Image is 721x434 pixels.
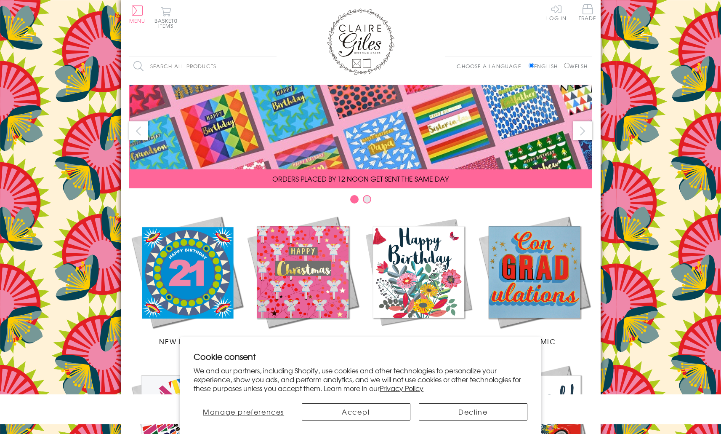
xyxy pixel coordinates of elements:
a: Log In [546,4,567,21]
button: Accept [302,403,410,421]
span: Trade [579,4,596,21]
span: New Releases [159,336,214,346]
p: Choose a language: [457,62,527,70]
input: Search [268,57,277,76]
label: Welsh [564,62,588,70]
button: Decline [419,403,527,421]
input: English [529,63,534,68]
h2: Cookie consent [194,351,527,362]
span: Menu [129,17,146,24]
input: Welsh [564,63,569,68]
button: Basket0 items [154,7,178,28]
button: Carousel Page 2 [363,195,371,204]
label: English [529,62,562,70]
button: Manage preferences [194,403,293,421]
button: Carousel Page 1 (Current Slide) [350,195,359,204]
span: Birthdays [398,336,439,346]
a: Birthdays [361,214,476,346]
button: next [573,121,592,140]
span: ORDERS PLACED BY 12 NOON GET SENT THE SAME DAY [272,174,449,184]
span: Academic [513,336,556,346]
button: Menu [129,5,146,23]
button: prev [129,121,148,140]
span: Christmas [281,336,324,346]
div: Carousel Pagination [129,195,592,208]
span: Manage preferences [203,407,284,417]
a: Privacy Policy [380,383,423,393]
span: 0 items [158,17,178,29]
input: Search all products [129,57,277,76]
p: We and our partners, including Shopify, use cookies and other technologies to personalize your ex... [194,366,527,392]
a: Trade [579,4,596,22]
a: New Releases [129,214,245,346]
a: Christmas [245,214,361,346]
img: Claire Giles Greetings Cards [327,8,394,75]
a: Academic [476,214,592,346]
